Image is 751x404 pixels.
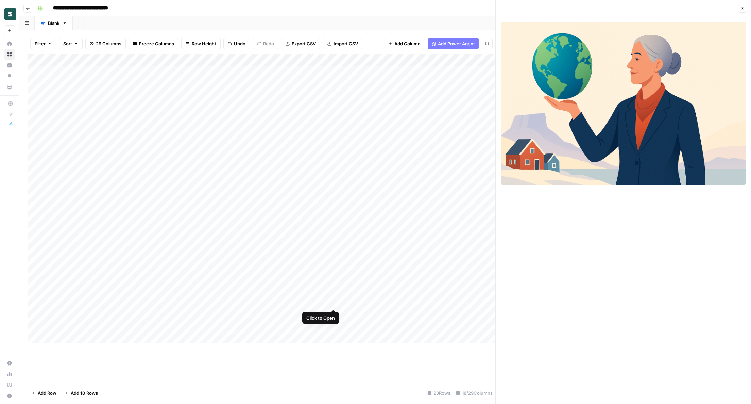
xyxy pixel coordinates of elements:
[453,388,495,399] div: 18/29 Columns
[30,38,56,49] button: Filter
[71,390,98,397] span: Add 10 Rows
[4,49,15,60] a: Browse
[4,358,15,369] a: Settings
[28,388,61,399] button: Add Row
[129,38,178,49] button: Freeze Columns
[263,40,274,47] span: Redo
[85,38,126,49] button: 29 Columns
[281,38,320,49] button: Export CSV
[292,40,316,47] span: Export CSV
[4,8,16,20] img: Borderless Logo
[192,40,216,47] span: Row Height
[438,40,475,47] span: Add Power Agent
[139,40,174,47] span: Freeze Columns
[234,40,245,47] span: Undo
[181,38,221,49] button: Row Height
[38,390,56,397] span: Add Row
[61,388,102,399] button: Add 10 Rows
[59,38,83,49] button: Sort
[394,40,421,47] span: Add Column
[428,38,479,49] button: Add Power Agent
[253,38,278,49] button: Redo
[48,20,59,27] div: Blank
[4,60,15,71] a: Insights
[96,40,121,47] span: 29 Columns
[4,369,15,379] a: Usage
[4,379,15,390] a: Learning Hub
[501,22,746,185] img: Row/Cell
[384,38,425,49] button: Add Column
[4,390,15,401] button: Help + Support
[323,38,362,49] button: Import CSV
[4,5,15,22] button: Workspace: Borderless
[63,40,72,47] span: Sort
[425,388,453,399] div: 23 Rows
[4,71,15,82] a: Opportunities
[35,40,46,47] span: Filter
[334,40,358,47] span: Import CSV
[4,38,15,49] a: Home
[223,38,250,49] button: Undo
[4,82,15,93] a: Your Data
[306,314,335,321] div: Click to Open
[35,16,73,30] a: Blank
